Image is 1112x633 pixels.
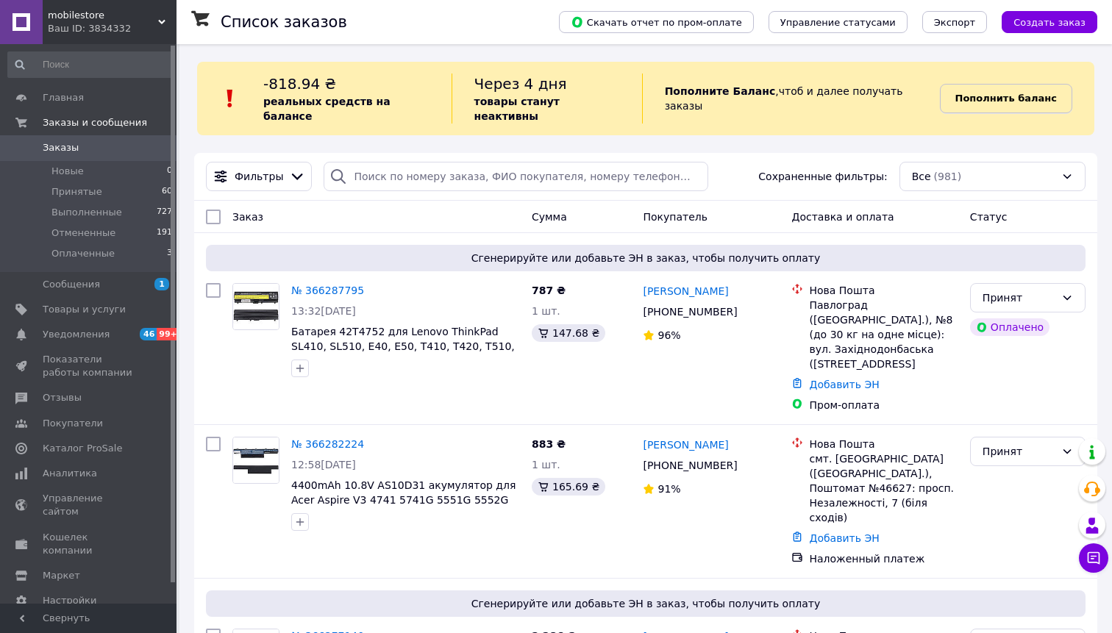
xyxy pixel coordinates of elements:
span: 191 [157,226,172,240]
span: Заказы и сообщения [43,116,147,129]
span: 60 [162,185,172,199]
img: Фото товару [233,284,279,329]
div: , чтоб и далее получать заказы [642,74,940,124]
span: Создать заказ [1013,17,1086,28]
span: 13:32[DATE] [291,305,356,317]
div: 147.68 ₴ [532,324,605,342]
span: 91% [657,483,680,495]
span: mobilestore [48,9,158,22]
div: Ваш ID: 3834332 [48,22,177,35]
div: 165.69 ₴ [532,478,605,496]
b: Пополните Баланс [665,85,776,97]
div: Нова Пошта [809,283,958,298]
span: 99+ [157,328,181,340]
span: Сохраненные фильтры: [758,169,887,184]
button: Создать заказ [1002,11,1097,33]
span: Кошелек компании [43,531,136,557]
a: Фото товару [232,437,279,484]
span: Главная [43,91,84,104]
span: Экспорт [934,17,975,28]
a: Создать заказ [987,15,1097,27]
span: Заказы [43,141,79,154]
span: Новые [51,165,84,178]
div: Наложенный платеж [809,551,958,566]
span: Показатели работы компании [43,353,136,379]
span: Доставка и оплата [791,211,894,223]
span: Каталог ProSale [43,442,122,455]
input: Поиск [7,51,174,78]
button: Скачать отчет по пром-оплате [559,11,754,33]
span: (981) [934,171,962,182]
span: Все [912,169,931,184]
a: № 366287795 [291,285,364,296]
span: 3 [167,247,172,260]
span: Товары и услуги [43,303,126,316]
div: [PHONE_NUMBER] [640,301,740,322]
span: Управление сайтом [43,492,136,518]
span: Принятые [51,185,102,199]
a: Батарея 42T4752 для Lenovo ThinkPad SL410, SL510, E40, E50, T410, T420, T510, T520, W510 42T4735,... [291,326,515,367]
div: Пром-оплата [809,398,958,412]
a: Добавить ЭН [809,379,879,390]
span: Через 4 дня [474,75,567,93]
span: 96% [657,329,680,341]
span: Заказ [232,211,263,223]
span: Покупатели [43,417,103,430]
span: Выполненные [51,206,122,219]
a: Фото товару [232,283,279,330]
img: :exclamation: [219,87,241,110]
span: Сумма [532,211,567,223]
span: 787 ₴ [532,285,566,296]
h1: Список заказов [221,13,347,31]
span: Покупатель [643,211,708,223]
span: 727 [157,206,172,219]
b: товары станут неактивны [474,96,560,122]
button: Экспорт [922,11,987,33]
a: Пополнить баланс [940,84,1072,113]
div: Нова Пошта [809,437,958,451]
span: Статус [970,211,1008,223]
img: Фото товару [233,437,279,483]
span: 1 шт. [532,459,560,471]
span: Аналитика [43,467,97,480]
span: Маркет [43,569,80,582]
span: 0 [167,165,172,178]
button: Чат с покупателем [1079,543,1108,573]
b: Пополнить баланс [955,93,1057,104]
span: Фильтры [235,169,283,184]
span: Сгенерируйте или добавьте ЭН в заказ, чтобы получить оплату [212,251,1080,265]
div: [PHONE_NUMBER] [640,455,740,476]
span: 1 [154,278,169,290]
span: -818.94 ₴ [263,75,336,93]
span: Управление статусами [780,17,896,28]
a: Добавить ЭН [809,532,879,544]
span: 1 шт. [532,305,560,317]
span: Отмененные [51,226,115,240]
span: Сгенерируйте или добавьте ЭН в заказ, чтобы получить оплату [212,596,1080,611]
div: Оплачено [970,318,1049,336]
span: Сообщения [43,278,100,291]
span: 46 [140,328,157,340]
input: Поиск по номеру заказа, ФИО покупателя, номеру телефона, Email, номеру накладной [324,162,708,191]
span: 12:58[DATE] [291,459,356,471]
span: Уведомления [43,328,110,341]
b: реальных средств на балансе [263,96,391,122]
a: 4400mAh 10.8V AS10D31 акумулятор для Acer Aspire V3 4741 5741G 5551G 5552G 5560G 5750G AS10D41 AS... [291,479,516,535]
div: Принят [983,443,1055,459]
button: Управление статусами [769,11,908,33]
span: Настройки [43,594,96,607]
span: Оплаченные [51,247,115,260]
span: 883 ₴ [532,438,566,450]
a: [PERSON_NAME] [643,437,728,452]
a: [PERSON_NAME] [643,284,728,298]
span: Отзывы [43,391,82,404]
div: Павлоград ([GEOGRAPHIC_DATA].), №8 (до 30 кг на одне місце): вул. Західнодонбаська ([STREET_ADDRESS] [809,298,958,371]
div: смт. [GEOGRAPHIC_DATA] ([GEOGRAPHIC_DATA].), Поштомат №46627: просп. Незалежності, 7 (біля сходів) [809,451,958,525]
a: № 366282224 [291,438,364,450]
div: Принят [983,290,1055,306]
span: Скачать отчет по пром-оплате [571,15,742,29]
